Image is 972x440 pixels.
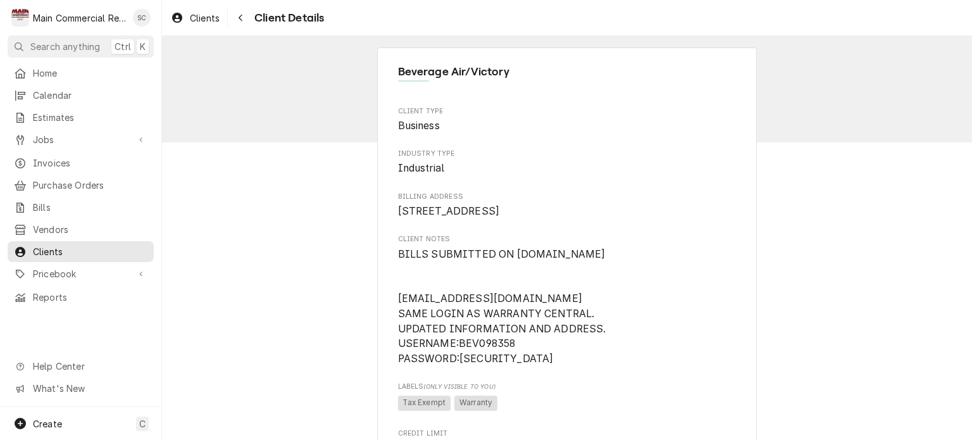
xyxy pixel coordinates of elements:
span: Clients [33,245,147,258]
span: [STREET_ADDRESS] [398,205,500,217]
span: Invoices [33,156,147,170]
a: Purchase Orders [8,175,154,196]
span: Name [398,63,737,80]
span: Tax Exempt [398,396,451,411]
span: C [139,417,146,431]
span: Estimates [33,111,147,124]
span: Pricebook [33,267,128,280]
div: Client Notes [398,234,737,366]
span: Billing Address [398,204,737,219]
span: Help Center [33,360,146,373]
span: Create [33,418,62,429]
div: Client Information [398,63,737,91]
div: M [11,9,29,27]
span: Industrial [398,162,445,174]
span: Clients [190,11,220,25]
div: Client Type [398,106,737,134]
a: Clients [166,8,225,28]
span: Client Details [251,9,324,27]
span: Warranty [454,396,497,411]
span: Client Type [398,118,737,134]
span: Vendors [33,223,147,236]
span: Billing Address [398,192,737,202]
a: Clients [8,241,154,262]
div: Main Commercial Refrigeration Service's Avatar [11,9,29,27]
span: [object Object] [398,394,737,413]
a: Bills [8,197,154,218]
a: Estimates [8,107,154,128]
a: Go to Jobs [8,129,154,150]
a: Go to What's New [8,378,154,399]
span: Client Notes [398,247,737,367]
span: Labels [398,382,737,392]
a: Go to Pricebook [8,263,154,284]
span: BILLS SUBMITTED ON [DOMAIN_NAME] [EMAIL_ADDRESS][DOMAIN_NAME] SAME LOGIN AS WARRANTY CENTRAL. UPD... [398,248,606,365]
span: Bills [33,201,147,214]
span: Reports [33,291,147,304]
a: Calendar [8,85,154,106]
span: Credit Limit [398,429,737,439]
span: Jobs [33,133,128,146]
div: Industry Type [398,149,737,176]
span: Purchase Orders [33,179,147,192]
a: Invoices [8,153,154,173]
a: Reports [8,287,154,308]
a: Vendors [8,219,154,240]
span: Search anything [30,40,100,53]
span: Ctrl [115,40,131,53]
a: Go to Help Center [8,356,154,377]
div: Sharon Campbell's Avatar [133,9,151,27]
span: K [140,40,146,53]
div: Billing Address [398,192,737,219]
span: Industry Type [398,149,737,159]
button: Navigate back [230,8,251,28]
span: (Only Visible to You) [423,383,495,390]
span: Business [398,120,440,132]
div: SC [133,9,151,27]
span: Calendar [33,89,147,102]
span: Client Type [398,106,737,116]
span: Industry Type [398,161,737,176]
span: Home [33,66,147,80]
button: Search anythingCtrlK [8,35,154,58]
span: Client Notes [398,234,737,244]
a: Home [8,63,154,84]
div: [object Object] [398,382,737,413]
span: What's New [33,382,146,395]
div: Main Commercial Refrigeration Service [33,11,126,25]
